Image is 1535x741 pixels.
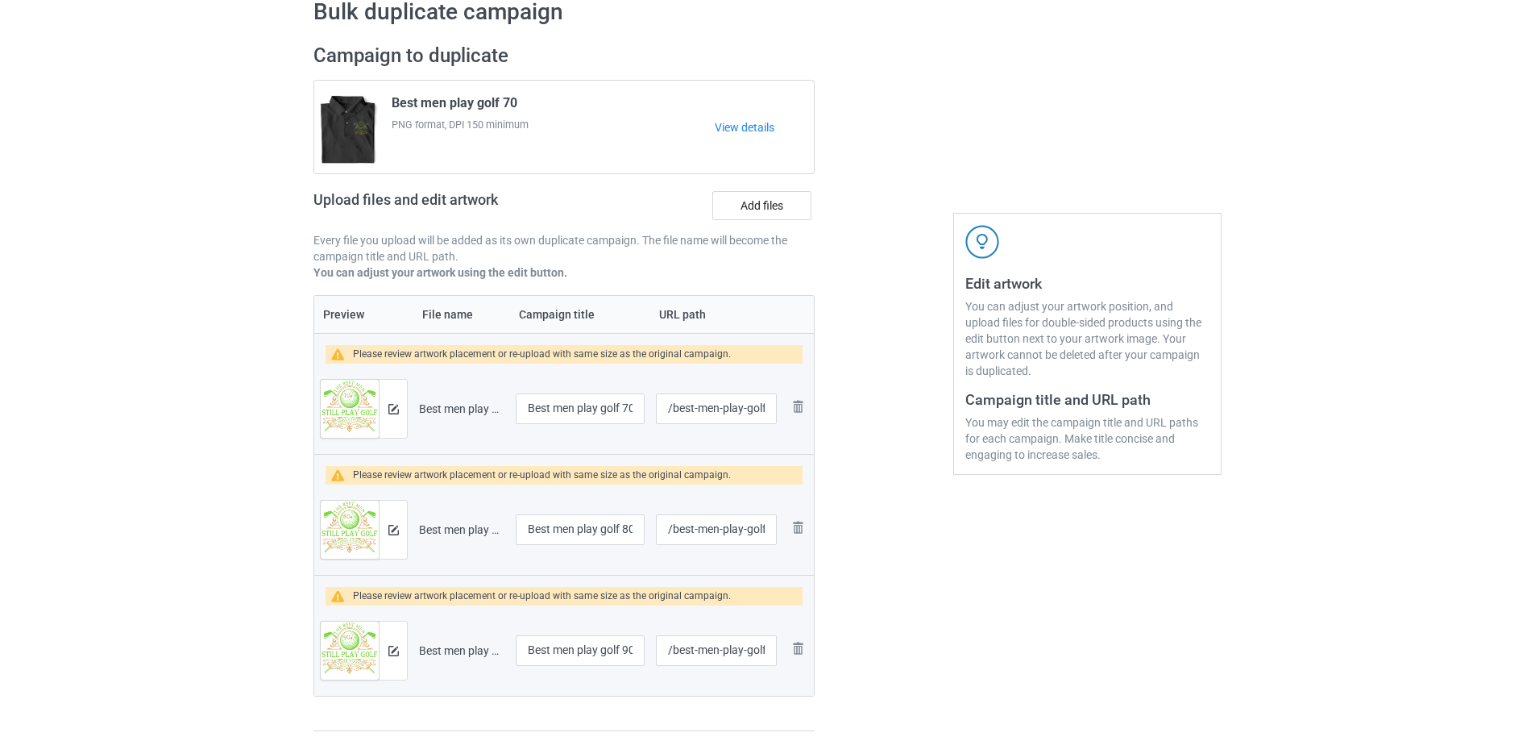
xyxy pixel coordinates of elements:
th: Preview [314,296,413,333]
img: warning [331,348,353,360]
h2: Upload files and edit artwork [313,191,614,221]
img: original.png [321,622,379,691]
img: svg+xml;base64,PD94bWwgdmVyc2lvbj0iMS4wIiBlbmNvZGluZz0iVVRGLTgiPz4KPHN2ZyB3aWR0aD0iMTRweCIgaGVpZ2... [388,404,399,414]
h3: Edit artwork [965,274,1209,293]
img: svg+xml;base64,PD94bWwgdmVyc2lvbj0iMS4wIiBlbmNvZGluZz0iVVRGLTgiPz4KPHN2ZyB3aWR0aD0iMjhweCIgaGVpZ2... [788,518,807,537]
img: svg+xml;base64,PD94bWwgdmVyc2lvbj0iMS4wIiBlbmNvZGluZz0iVVRGLTgiPz4KPHN2ZyB3aWR0aD0iMTRweCIgaGVpZ2... [388,646,399,656]
img: warning [331,469,353,481]
img: svg+xml;base64,PD94bWwgdmVyc2lvbj0iMS4wIiBlbmNvZGluZz0iVVRGLTgiPz4KPHN2ZyB3aWR0aD0iMjhweCIgaGVpZ2... [788,397,807,416]
div: You may edit the campaign title and URL paths for each campaign. Make title concise and engaging ... [965,414,1209,463]
img: svg+xml;base64,PD94bWwgdmVyc2lvbj0iMS4wIiBlbmNvZGluZz0iVVRGLTgiPz4KPHN2ZyB3aWR0aD0iMjhweCIgaGVpZ2... [788,639,807,658]
b: You can adjust your artwork using the edit button. [313,266,567,279]
span: PNG format, DPI 150 minimum [392,117,715,133]
img: warning [331,590,353,602]
a: View details [715,119,814,135]
div: Please review artwork placement or re-upload with same size as the original campaign. [353,345,731,364]
th: URL path [650,296,782,333]
img: svg+xml;base64,PD94bWwgdmVyc2lvbj0iMS4wIiBlbmNvZGluZz0iVVRGLTgiPz4KPHN2ZyB3aWR0aD0iNDJweCIgaGVpZ2... [965,225,999,259]
div: You can adjust your artwork position, and upload files for double-sided products using the edit b... [965,298,1209,379]
th: File name [413,296,510,333]
span: Best men play golf 70 [392,95,517,117]
div: Best men play golf 90s.png [419,643,504,659]
h2: Campaign to duplicate [313,44,815,69]
p: Every file you upload will be added as its own duplicate campaign. The file name will become the ... [313,232,815,264]
h3: Campaign title and URL path [965,390,1209,409]
div: Please review artwork placement or re-upload with same size as the original campaign. [353,466,731,485]
div: Please review artwork placement or re-upload with same size as the original campaign. [353,587,731,606]
img: original.png [321,380,379,449]
label: Add files [712,191,811,220]
img: original.png [321,501,379,570]
div: Best men play golf 70s.png [419,401,504,417]
div: Best men play golf 80s.png [419,522,504,538]
th: Campaign title [510,296,650,333]
img: svg+xml;base64,PD94bWwgdmVyc2lvbj0iMS4wIiBlbmNvZGluZz0iVVRGLTgiPz4KPHN2ZyB3aWR0aD0iMTRweCIgaGVpZ2... [388,525,399,535]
